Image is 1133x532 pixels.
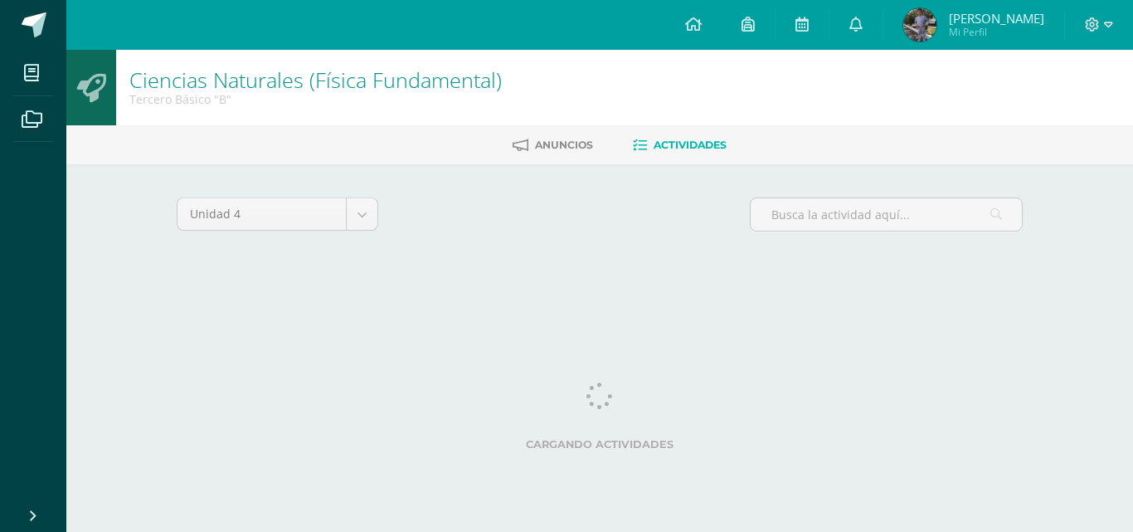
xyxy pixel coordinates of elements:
[633,132,727,159] a: Actividades
[949,10,1044,27] span: [PERSON_NAME]
[129,91,502,107] div: Tercero Básico 'B'
[751,198,1022,231] input: Busca la actividad aquí...
[177,198,377,230] a: Unidad 4
[129,68,502,91] h1: Ciencias Naturales (Física Fundamental)
[949,25,1044,39] span: Mi Perfil
[513,132,593,159] a: Anuncios
[129,66,502,94] a: Ciencias Naturales (Física Fundamental)
[654,139,727,151] span: Actividades
[535,139,593,151] span: Anuncios
[903,8,936,41] img: 07ac15f526a8d40e02b55d4bede13cd9.png
[190,198,333,230] span: Unidad 4
[177,438,1023,451] label: Cargando actividades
